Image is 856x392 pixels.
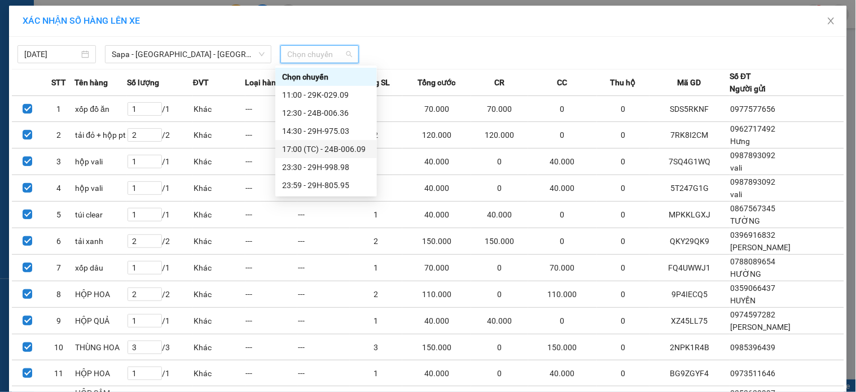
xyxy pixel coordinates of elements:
[649,334,730,360] td: 2NPK1R4B
[282,71,370,83] div: Chọn chuyến
[193,76,209,89] span: ĐVT
[24,48,79,60] input: 14/09/2025
[127,122,193,149] td: / 2
[597,334,649,360] td: 0
[127,228,193,255] td: / 2
[245,175,298,202] td: ---
[297,360,350,386] td: ---
[528,281,597,308] td: 110.000
[43,175,75,202] td: 4
[282,179,370,191] div: 23:59 - 29H-805.95
[597,255,649,281] td: 0
[43,228,75,255] td: 6
[471,122,528,149] td: 120.000
[245,96,298,122] td: ---
[74,360,127,386] td: HỘP HOA
[471,149,528,175] td: 0
[350,281,402,308] td: 2
[193,175,245,202] td: Khác
[127,175,193,202] td: / 1
[193,122,245,149] td: Khác
[245,308,298,334] td: ---
[731,104,776,114] span: 0977577656
[731,369,776,378] span: 0973511646
[597,96,649,122] td: 0
[245,149,298,175] td: ---
[258,51,265,58] span: down
[597,281,649,308] td: 0
[731,190,743,199] span: vali
[597,360,649,386] td: 0
[193,228,245,255] td: Khác
[731,323,791,332] span: [PERSON_NAME]
[245,255,298,281] td: ---
[649,281,730,308] td: 9P4IECQ5
[127,255,193,281] td: / 1
[74,281,127,308] td: HỘP HOA
[245,202,298,228] td: ---
[402,149,471,175] td: 40.000
[402,281,471,308] td: 110.000
[418,76,455,89] span: Tổng cước
[43,308,75,334] td: 9
[43,360,75,386] td: 11
[193,149,245,175] td: Khác
[731,177,776,186] span: 0987893092
[731,230,776,239] span: 0396916832
[43,96,75,122] td: 1
[127,96,193,122] td: / 1
[402,175,471,202] td: 40.000
[610,76,635,89] span: Thu hộ
[528,149,597,175] td: 40.000
[127,360,193,386] td: / 1
[350,228,402,255] td: 2
[471,228,528,255] td: 150.000
[731,216,761,225] span: TƯỜNG
[74,202,127,228] td: túi clear
[528,334,597,360] td: 150.000
[193,96,245,122] td: Khác
[74,175,127,202] td: hộp vali
[678,76,701,89] span: Mã GD
[471,334,528,360] td: 0
[350,334,402,360] td: 3
[815,6,847,37] button: Close
[649,308,730,334] td: XZ45LL75
[51,76,66,89] span: STT
[731,296,756,305] span: HUYỀN
[43,334,75,360] td: 10
[275,68,377,86] div: Chọn chuyến
[43,122,75,149] td: 2
[528,202,597,228] td: 0
[731,269,762,278] span: HƯỜNG
[528,175,597,202] td: 40.000
[528,255,597,281] td: 70.000
[731,243,791,252] span: [PERSON_NAME]
[350,360,402,386] td: 1
[297,334,350,360] td: ---
[245,76,281,89] span: Loại hàng
[193,308,245,334] td: Khác
[127,149,193,175] td: / 1
[649,149,730,175] td: 7SQ4G1WQ
[471,281,528,308] td: 0
[127,76,159,89] span: Số lượng
[731,204,776,213] span: 0867567345
[827,16,836,25] span: close
[731,151,776,160] span: 0987893092
[193,360,245,386] td: Khác
[528,308,597,334] td: 0
[597,122,649,149] td: 0
[528,96,597,122] td: 0
[471,202,528,228] td: 40.000
[74,122,127,149] td: tải đỏ + hộp pt
[350,202,402,228] td: 1
[402,360,471,386] td: 40.000
[43,202,75,228] td: 5
[282,143,370,155] div: 17:00 (TC) - 24B-006.09
[193,255,245,281] td: Khác
[494,76,504,89] span: CR
[297,281,350,308] td: ---
[74,149,127,175] td: hộp vali
[127,308,193,334] td: / 1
